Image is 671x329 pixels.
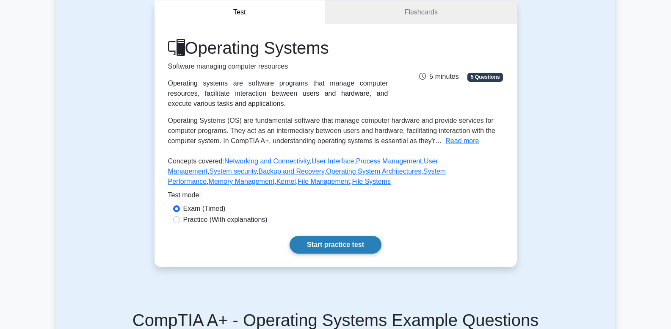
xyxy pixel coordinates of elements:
h1: Operating Systems [168,38,388,58]
a: User Interface [312,158,354,165]
span: 5 Questions [467,73,503,81]
p: Concepts covered: , , , , , , , , , , , [168,156,503,190]
a: System security [209,168,257,175]
div: Operating systems are software programs that manage computer resources, facilitate interaction be... [168,78,388,109]
label: Exam (Timed) [183,204,226,214]
div: Test mode: [168,190,503,204]
span: Operating Systems (OS) are fundamental software that manage computer hardware and provide service... [168,117,495,144]
a: Kernel [276,178,296,185]
a: Flashcards [325,0,516,25]
a: Process Management [356,158,422,165]
button: Read more [445,136,479,146]
a: Networking and Connectivity [224,158,310,165]
a: File Management [298,178,350,185]
label: Practice (With explanations) [183,215,268,225]
a: Start practice test [290,236,381,254]
span: 5 minutes [419,73,458,80]
a: Operating System Architectures [326,168,421,175]
button: Test [155,0,326,25]
p: Software managing computer resources [168,61,388,72]
a: File Systems [352,178,391,185]
a: Backup and Recovery [259,168,324,175]
a: Memory Management [209,178,275,185]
